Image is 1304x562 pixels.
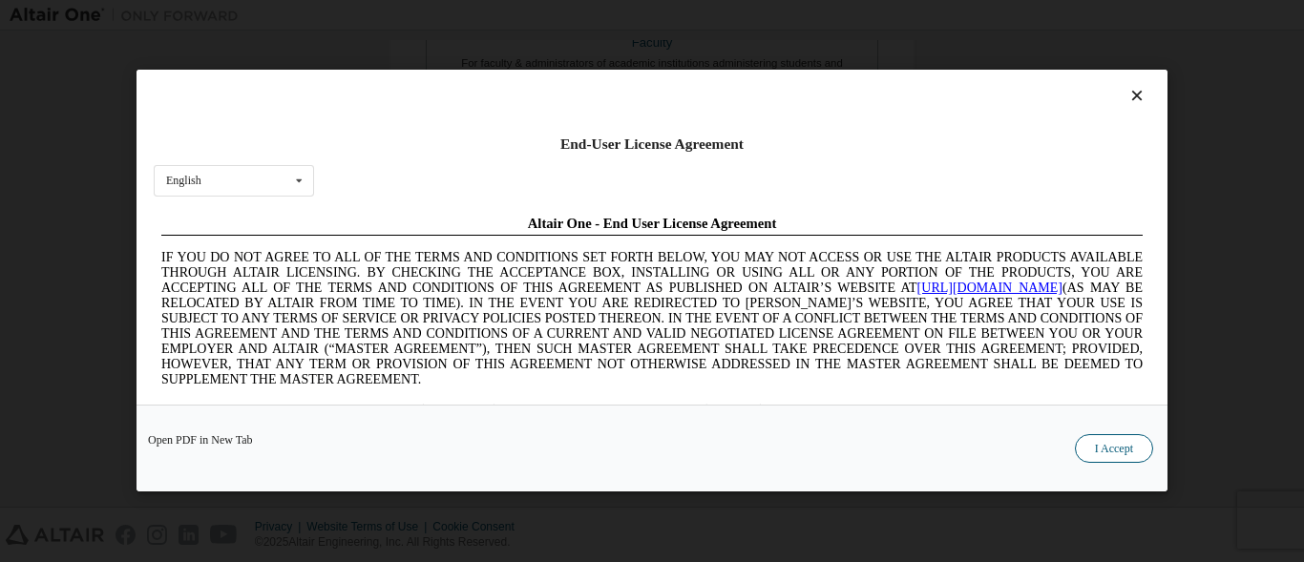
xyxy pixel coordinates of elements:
span: Lore Ipsumd Sit Ame Cons Adipisc Elitseddo (“Eiusmodte”) in utlabor Etdolo Magnaaliqua Eni. (“Adm... [8,195,989,331]
a: [URL][DOMAIN_NAME] [764,73,909,87]
span: IF YOU DO NOT AGREE TO ALL OF THE TERMS AND CONDITIONS SET FORTH BELOW, YOU MAY NOT ACCESS OR USE... [8,42,989,178]
a: Open PDF in New Tab [148,435,253,447]
div: End-User License Agreement [154,135,1150,154]
div: English [166,176,201,187]
span: Altair One - End User License Agreement [374,8,623,23]
button: I Accept [1075,435,1153,464]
